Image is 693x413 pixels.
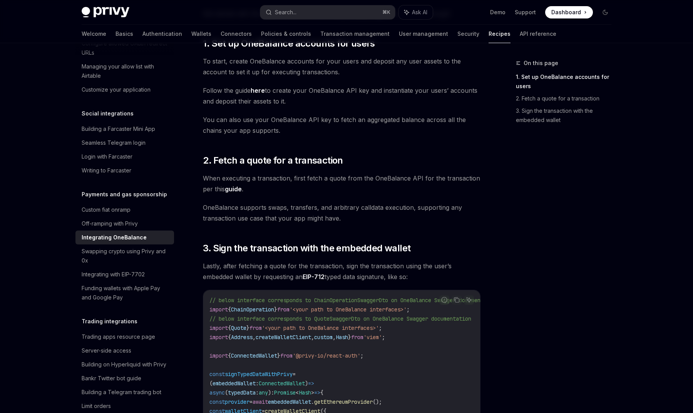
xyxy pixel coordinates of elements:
[82,7,129,18] img: dark logo
[82,360,166,369] div: Building on Hyperliquid with Privy
[203,202,480,224] span: OneBalance supports swaps, transfers, and arbitrary calldata execution, supporting any transactio...
[228,389,256,396] span: typedData
[379,324,382,331] span: ;
[259,380,305,387] span: ConnectedWallet
[209,297,499,304] span: // below interface corresponds to ChainOperationSwaggerDto on OneBalance Swagger documentation
[360,352,363,359] span: ;
[203,173,480,194] span: When executing a transaction, first fetch a quote from the OneBalance API for the transaction per...
[209,324,228,331] span: import
[203,242,410,254] span: 3. Sign the transaction with the embedded wallet
[268,398,311,405] span: embeddedWallet
[203,114,480,136] span: You can also use your OneBalance API key to fetch an aggregated balance across all the chains you...
[336,334,348,341] span: Hash
[308,380,314,387] span: =>
[225,389,228,396] span: (
[351,334,363,341] span: from
[228,306,231,313] span: {
[516,105,618,126] a: 3. Sign the transaction with the embedded wallet
[274,389,296,396] span: Promise
[314,398,373,405] span: getEthereumProvider
[203,261,480,282] span: Lastly, after fetching a quote for the transaction, sign the transaction using the user’s embedde...
[75,330,174,344] a: Trading apps resource page
[305,380,308,387] span: )
[75,358,174,371] a: Building on Hyperliquid with Privy
[75,60,174,83] a: Managing your allow list with Airtable
[373,398,382,405] span: ();
[82,270,145,279] div: Integrating with EIP-7702
[82,317,137,326] h5: Trading integrations
[311,389,314,396] span: >
[209,380,213,387] span: (
[457,25,479,43] a: Security
[314,389,320,396] span: =>
[82,219,138,228] div: Off-ramping with Privy
[75,164,174,177] a: Writing to Farcaster
[277,352,280,359] span: }
[75,371,174,385] a: Bankr Twitter bot guide
[82,233,147,242] div: Integrating OneBalance
[209,352,228,359] span: import
[82,205,131,214] div: Custom fiat onramp
[275,8,296,17] div: Search...
[246,324,249,331] span: }
[320,389,323,396] span: {
[260,5,395,19] button: Search...⌘K
[311,334,314,341] span: ,
[524,59,558,68] span: On this page
[209,315,471,322] span: // below interface corresponds to QuoteSwaggerDto on OneBalance Swagger documentation
[82,109,134,118] h5: Social integrations
[262,324,379,331] span: '<your path to OneBalance interfaces>'
[82,190,167,199] h5: Payments and gas sponsorship
[82,124,155,134] div: Building a Farcaster Mini App
[75,344,174,358] a: Server-side access
[399,5,433,19] button: Ask AI
[75,122,174,136] a: Building a Farcaster Mini App
[439,295,449,305] button: Report incorrect code
[203,85,480,107] span: Follow the guide to create your OneBalance API key and instantiate your users’ accounts and depos...
[489,25,511,43] a: Recipes
[75,217,174,231] a: Off-ramping with Privy
[363,334,382,341] span: 'viem'
[256,380,259,387] span: :
[75,83,174,97] a: Customize your application
[348,334,351,341] span: }
[268,389,271,396] span: )
[256,334,311,341] span: createWalletClient
[516,71,618,92] a: 1. Set up OneBalance accounts for users
[231,334,253,341] span: Address
[75,231,174,244] a: Integrating OneBalance
[209,306,228,313] span: import
[382,334,385,341] span: ;
[213,380,256,387] span: embeddedWallet
[221,25,252,43] a: Connectors
[82,332,155,341] div: Trading apps resource page
[82,247,169,265] div: Swapping crypto using Privy and 0x
[520,25,556,43] a: API reference
[231,324,246,331] span: Quote
[225,371,293,378] span: signTypedDataWithPrivy
[228,334,231,341] span: {
[82,388,161,397] div: Building a Telegram trading bot
[82,25,106,43] a: Welcome
[293,371,296,378] span: =
[299,389,311,396] span: Hash
[228,324,231,331] span: {
[253,398,268,405] span: await
[412,8,427,16] span: Ask AI
[261,25,311,43] a: Policies & controls
[191,25,211,43] a: Wallets
[551,8,581,16] span: Dashboard
[516,92,618,105] a: 2. Fetch a quote for a transaction
[75,268,174,281] a: Integrating with EIP-7702
[249,398,253,405] span: =
[251,87,265,95] a: here
[209,389,225,396] span: async
[464,295,474,305] button: Ask AI
[490,8,506,16] a: Demo
[293,352,360,359] span: '@privy-io/react-auth'
[209,371,225,378] span: const
[271,389,274,396] span: :
[225,398,249,405] span: provider
[259,389,268,396] span: any
[82,284,169,302] div: Funding wallets with Apple Pay and Google Pay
